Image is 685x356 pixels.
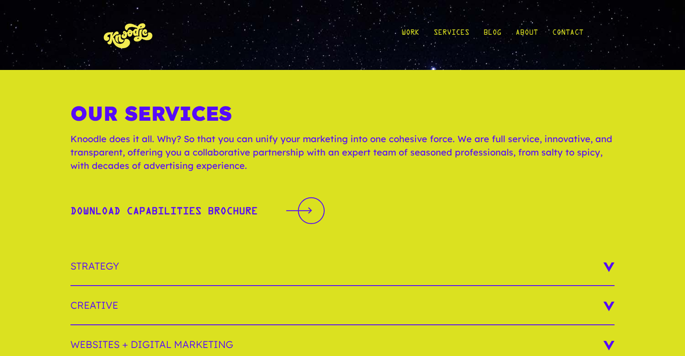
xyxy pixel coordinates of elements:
[102,14,155,56] img: KnoLogo(yellow)
[552,14,583,56] a: Contact
[70,196,325,225] a: Download Capabilities BrochureDownload Capabilities Brochure
[70,286,615,325] h3: Creative
[401,14,419,56] a: Work
[433,14,469,56] a: Services
[70,101,615,132] h1: Our Services
[483,14,501,56] a: Blog
[70,132,615,181] p: Knoodle does it all. Why? So that you can unify your marketing into one cohesive force. We are fu...
[70,247,615,286] h3: Strategy
[516,14,538,56] a: About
